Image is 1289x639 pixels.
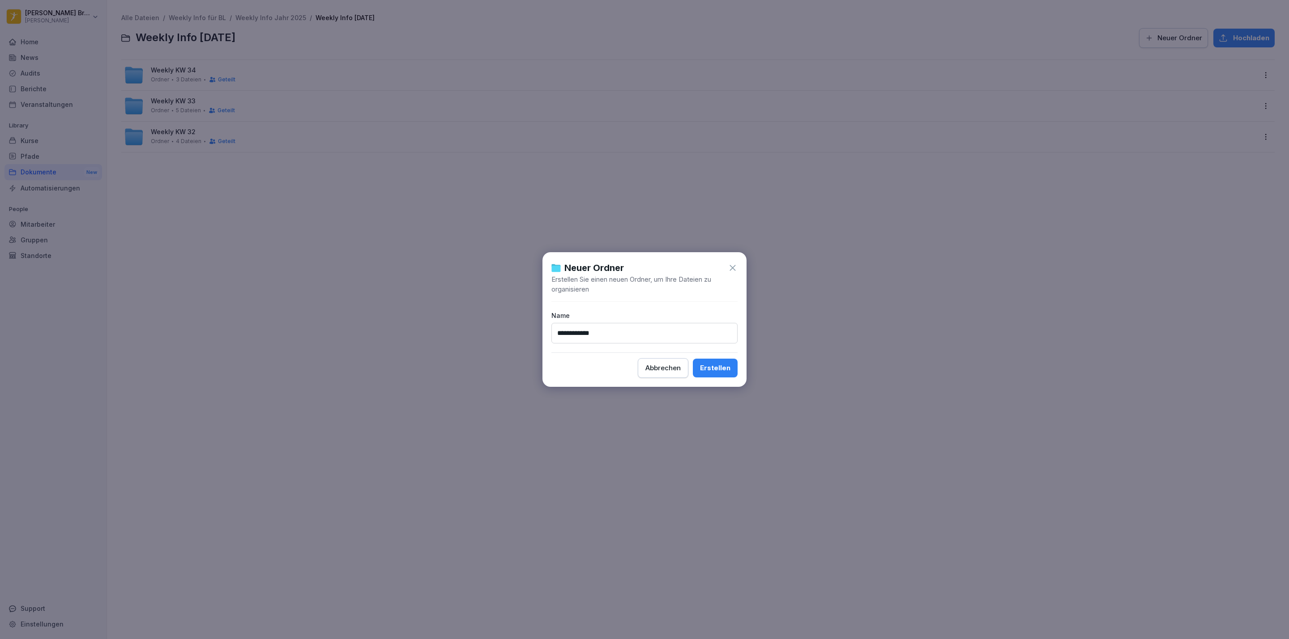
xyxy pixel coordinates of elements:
[551,311,738,320] p: Name
[638,358,688,378] button: Abbrechen
[551,275,738,294] p: Erstellen Sie einen neuen Ordner, um Ihre Dateien zu organisieren
[564,261,624,275] h1: Neuer Ordner
[693,359,738,377] button: Erstellen
[700,363,730,373] div: Erstellen
[645,363,681,373] div: Abbrechen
